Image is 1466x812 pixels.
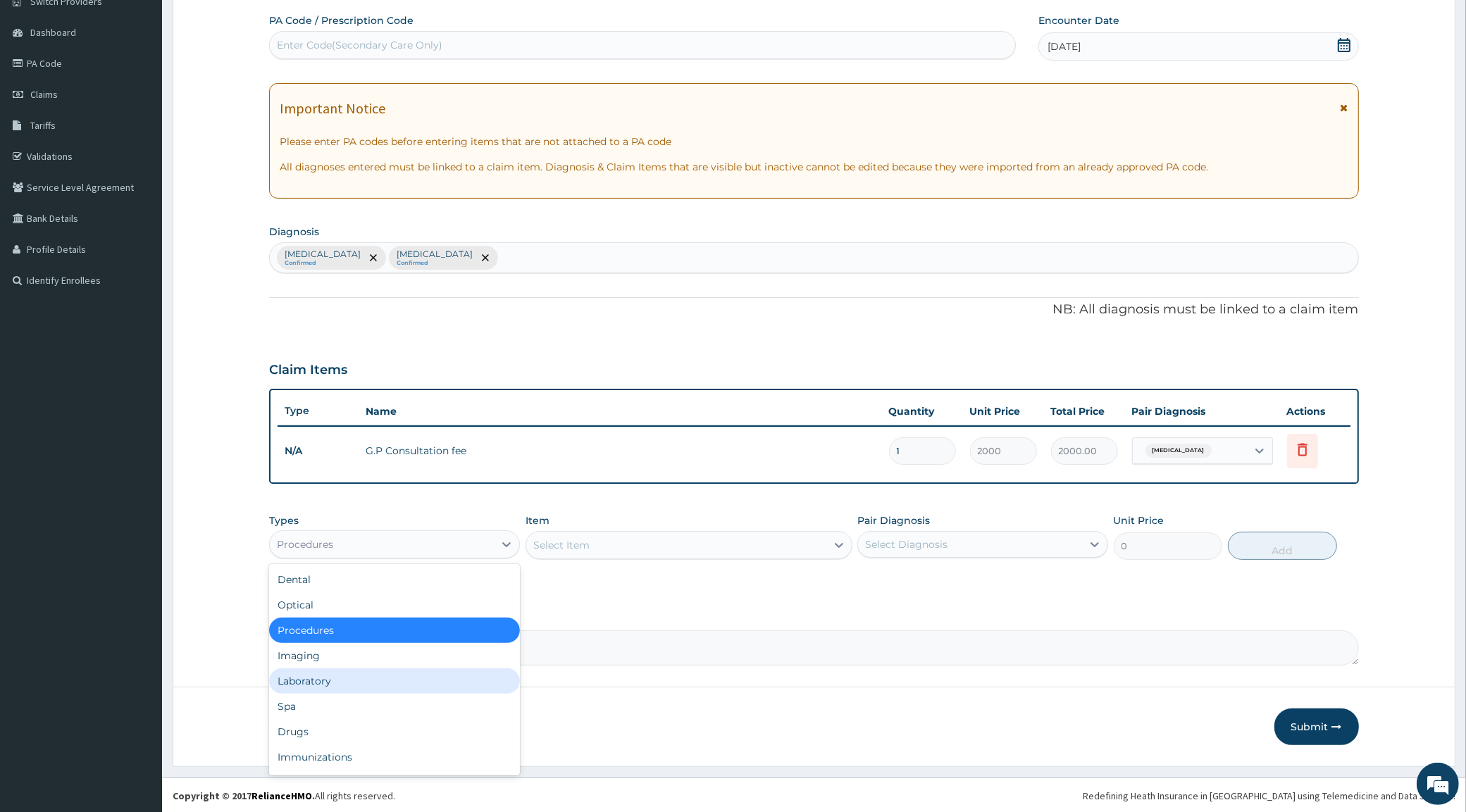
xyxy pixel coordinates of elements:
label: Item [526,513,549,527]
div: Laboratory [269,668,520,694]
span: remove selection option [479,251,492,264]
span: [DATE] [1048,39,1081,54]
span: remove selection option [367,251,380,264]
small: Confirmed [397,260,473,267]
div: Redefining Heath Insurance in [GEOGRAPHIC_DATA] using Telemedicine and Data Science! [1083,789,1455,803]
div: Procedures [277,537,333,551]
label: Pair Diagnosis [857,513,930,527]
button: Submit [1274,708,1359,745]
label: Encounter Date [1038,13,1119,27]
label: Comment [269,611,1358,623]
label: Unit Price [1114,513,1164,527]
div: Others [269,770,520,795]
button: Add [1228,532,1337,560]
span: [MEDICAL_DATA] [1145,444,1212,458]
div: Select Item [533,538,590,552]
div: Chat with us now [73,79,237,97]
img: d_794563401_company_1708531726252_794563401 [26,70,57,106]
div: Minimize live chat window [231,7,265,41]
textarea: Type your message and hit 'Enter' [7,385,268,434]
div: Optical [269,592,520,618]
small: Confirmed [285,260,361,267]
a: RelianceHMO [251,789,312,802]
span: We're online! [82,177,194,320]
label: PA Code / Prescription Code [269,13,414,27]
h1: Important Notice [280,101,385,116]
td: G.P Consultation fee [359,437,881,465]
p: Please enter PA codes before entering items that are not attached to a PA code [280,135,1348,149]
div: Immunizations [269,744,520,770]
th: Name [359,397,881,425]
th: Actions [1280,397,1350,425]
div: Enter Code(Secondary Care Only) [277,38,442,52]
p: All diagnoses entered must be linked to a claim item. Diagnosis & Claim Items that are visible bu... [280,160,1348,174]
div: Drugs [269,719,520,744]
div: Procedures [269,618,520,643]
th: Unit Price [963,397,1044,425]
p: [MEDICAL_DATA] [397,249,473,260]
div: Dental [269,567,520,592]
label: Types [269,515,299,527]
div: Select Diagnosis [865,537,948,551]
label: Diagnosis [269,225,319,239]
th: Total Price [1044,397,1125,425]
td: N/A [278,438,359,464]
th: Quantity [882,397,963,425]
p: [MEDICAL_DATA] [285,249,361,260]
th: Pair Diagnosis [1125,397,1280,425]
strong: Copyright © 2017 . [173,789,315,802]
div: Imaging [269,643,520,668]
span: Claims [30,88,58,101]
p: NB: All diagnosis must be linked to a claim item [269,301,1358,319]
span: Dashboard [30,26,76,39]
div: Spa [269,694,520,719]
span: Tariffs [30,119,56,132]
h3: Claim Items [269,363,347,378]
th: Type [278,398,359,424]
